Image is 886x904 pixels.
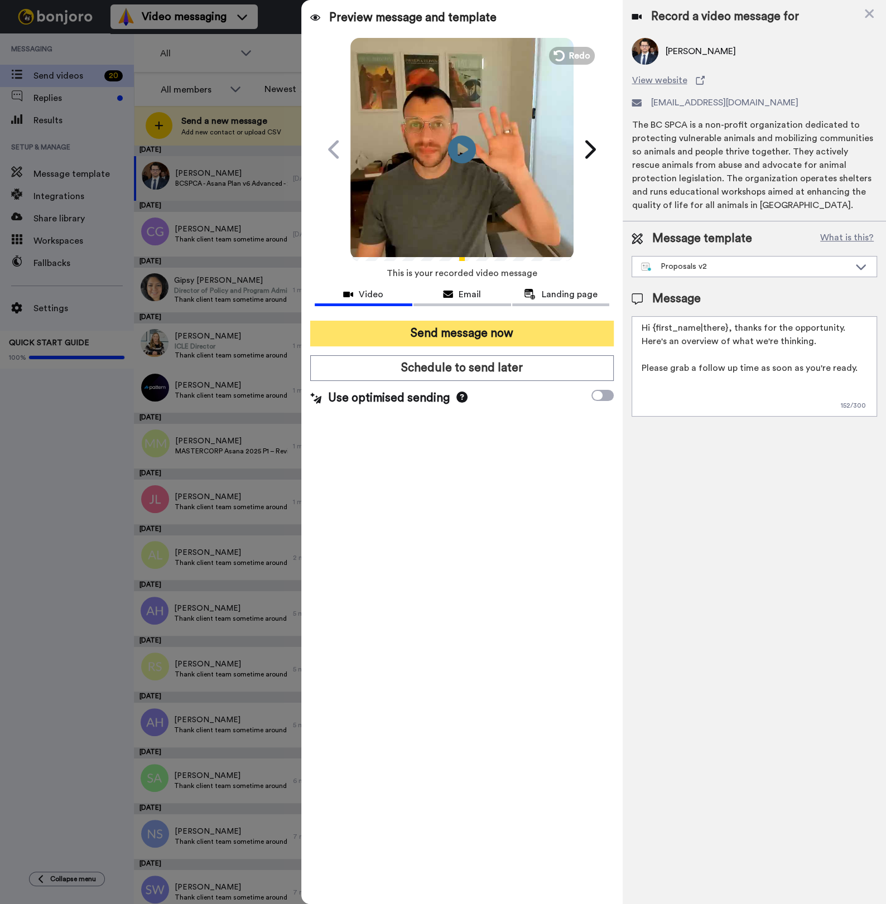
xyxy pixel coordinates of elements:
[652,291,700,307] span: Message
[310,321,614,346] button: Send message now
[632,316,877,417] textarea: Hi {first_name|there}, thanks for the opportunity. Here's an overview of what we're thinking. Ple...
[632,118,877,212] div: The BC SPCA is a non-profit organization dedicated to protecting vulnerable animals and mobilizin...
[817,230,877,247] button: What is this?
[651,96,798,109] span: [EMAIL_ADDRESS][DOMAIN_NAME]
[387,261,537,286] span: This is your recorded video message
[652,230,752,247] span: Message template
[632,74,687,87] span: View website
[632,74,877,87] a: View website
[328,390,450,407] span: Use optimised sending
[459,288,481,301] span: Email
[541,288,597,301] span: Landing page
[310,355,614,381] button: Schedule to send later
[641,263,652,272] img: nextgen-template.svg
[641,261,850,272] div: Proposals v2
[359,288,383,301] span: Video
